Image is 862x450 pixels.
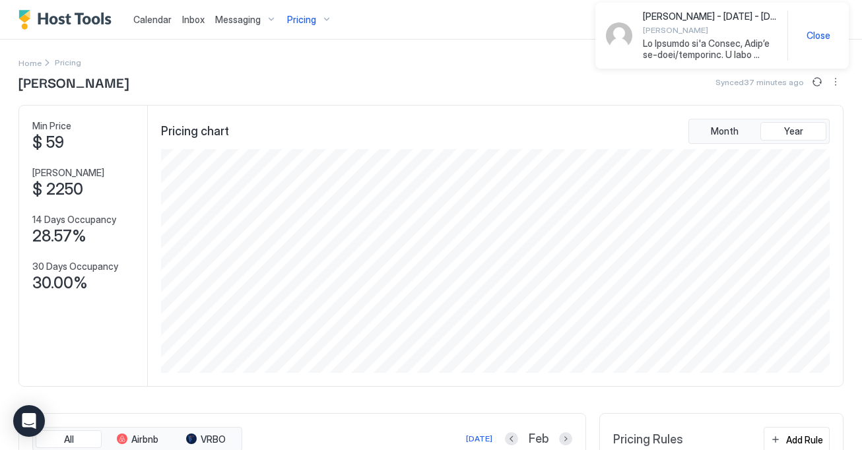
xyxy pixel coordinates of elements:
span: Pricing [287,14,316,26]
span: [PERSON_NAME] [643,25,777,35]
span: $ 59 [32,133,64,152]
button: Next month [559,432,572,445]
span: 30.00% [32,273,88,293]
span: Min Price [32,120,71,132]
span: $ 2250 [32,179,83,199]
span: Year [784,125,803,137]
span: Breadcrumb [55,57,81,67]
div: Add Rule [786,433,823,447]
span: Close [807,30,830,42]
span: 14 Days Occupancy [32,214,116,226]
a: Calendar [133,13,172,26]
span: Airbnb [131,434,158,445]
span: Inbox [182,14,205,25]
span: Messaging [215,14,261,26]
button: Year [760,122,826,141]
button: More options [828,74,844,90]
span: VRBO [201,434,226,445]
button: [DATE] [464,431,494,447]
span: Feb [529,432,548,447]
button: All [36,430,102,449]
div: tab-group [688,119,830,144]
div: Open Intercom Messenger [13,405,45,437]
span: Lo Ipsumdo si'a Consec, Adip’e se-doei/temporinc. U labo etd'ma aliqu enim! Ad’mi veniamq no exer... [643,38,777,61]
button: VRBO [173,430,239,449]
a: Home [18,55,42,69]
span: Pricing chart [161,124,229,139]
button: Sync prices [809,74,825,90]
div: Breadcrumb [18,55,42,69]
span: 30 Days Occupancy [32,261,118,273]
a: Host Tools Logo [18,10,117,30]
span: [PERSON_NAME] [32,167,104,179]
span: Pricing Rules [613,432,683,447]
button: Month [692,122,758,141]
span: [PERSON_NAME] - [DATE] - [DATE] [643,11,777,22]
span: All [64,434,74,445]
span: 28.57% [32,226,86,246]
span: [PERSON_NAME] [18,72,129,92]
div: [DATE] [466,433,492,445]
span: Home [18,58,42,68]
span: Calendar [133,14,172,25]
span: Month [711,125,739,137]
a: Inbox [182,13,205,26]
button: Airbnb [104,430,170,449]
div: menu [828,74,844,90]
div: Avatar [606,22,632,49]
span: Synced 37 minutes ago [715,77,804,87]
button: Previous month [505,432,518,445]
